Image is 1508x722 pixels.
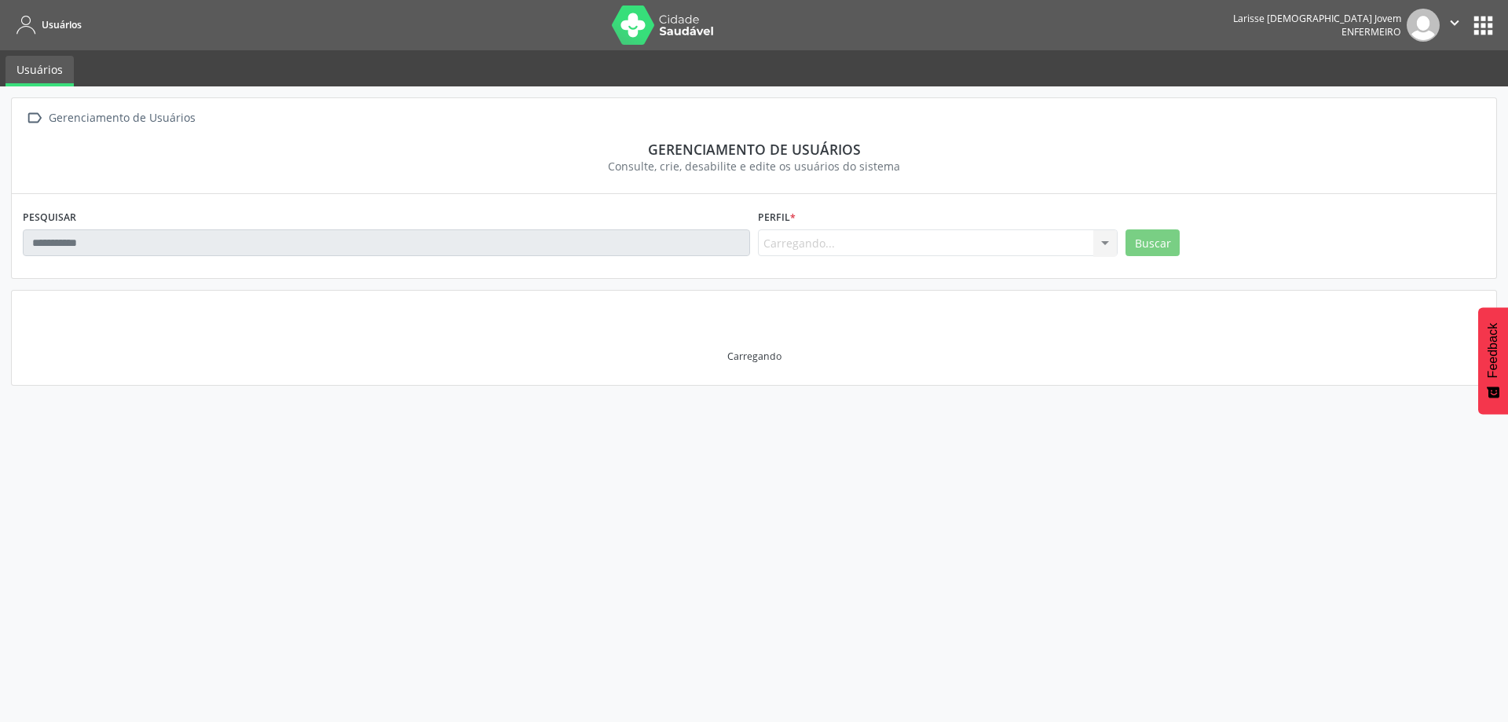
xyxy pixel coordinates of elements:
div: Gerenciamento de Usuários [46,107,198,130]
div: Gerenciamento de usuários [34,141,1474,158]
div: Larisse [DEMOGRAPHIC_DATA] Jovem [1233,12,1401,25]
button:  [1440,9,1470,42]
span: Usuários [42,18,82,31]
i:  [1446,14,1463,31]
button: Feedback - Mostrar pesquisa [1478,307,1508,414]
label: PESQUISAR [23,205,76,229]
button: apps [1470,12,1497,39]
div: Consulte, crie, desabilite e edite os usuários do sistema [34,158,1474,174]
label: Perfil [758,205,796,229]
a:  Gerenciamento de Usuários [23,107,198,130]
i:  [23,107,46,130]
span: Feedback [1486,323,1500,378]
button: Buscar [1126,229,1180,256]
div: Carregando [727,350,781,363]
a: Usuários [11,12,82,38]
span: Enfermeiro [1341,25,1401,38]
img: img [1407,9,1440,42]
a: Usuários [5,56,74,86]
